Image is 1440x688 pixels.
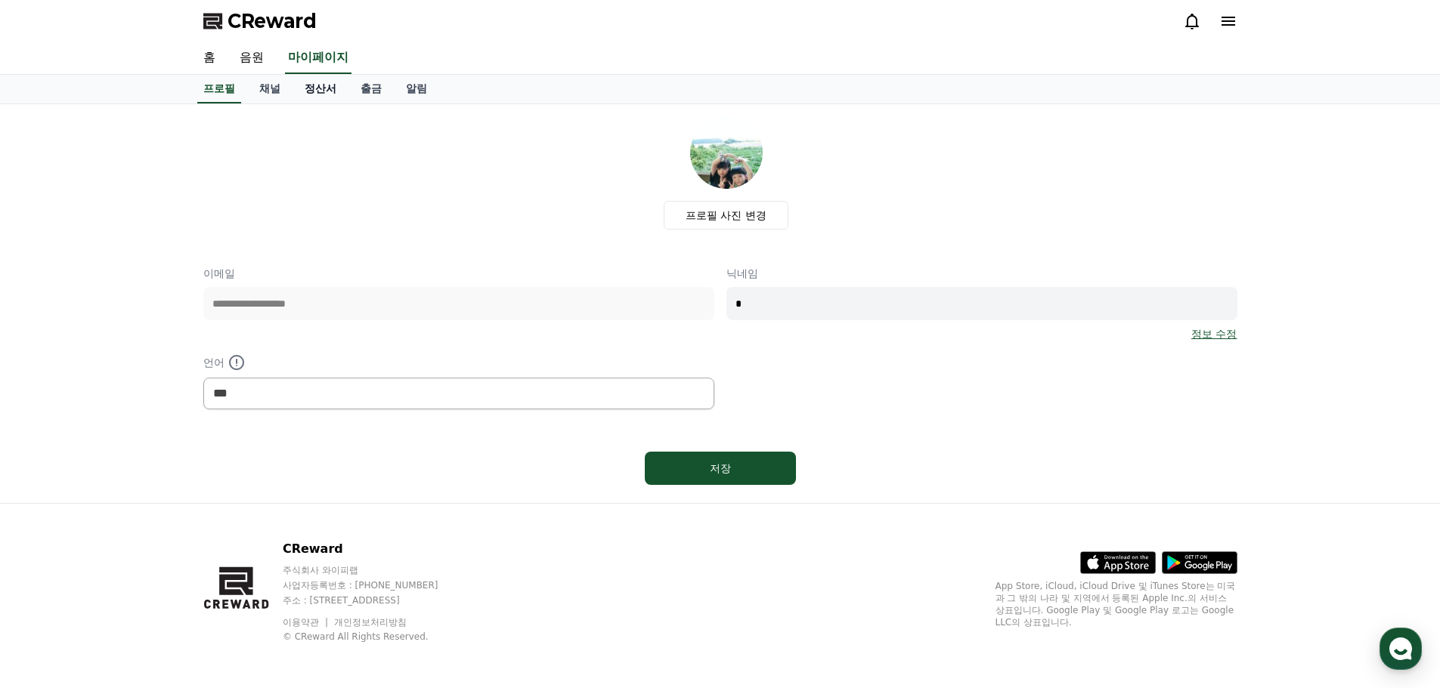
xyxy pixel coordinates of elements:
label: 프로필 사진 변경 [664,201,788,230]
p: 사업자등록번호 : [PHONE_NUMBER] [283,579,467,591]
p: 주소 : [STREET_ADDRESS] [283,594,467,606]
div: 저장 [675,461,766,476]
button: 저장 [645,452,796,485]
img: profile_image [690,116,763,189]
p: 언어 [203,353,714,372]
span: CReward [228,9,317,33]
p: 이메일 [203,266,714,281]
a: 정산서 [293,75,348,103]
a: 알림 [394,75,439,103]
span: 대화 [138,502,156,514]
a: 홈 [5,479,100,517]
a: 이용약관 [283,617,330,628]
a: 정보 수정 [1191,326,1237,341]
a: CReward [203,9,317,33]
a: 음원 [228,42,276,74]
p: 닉네임 [726,266,1237,281]
p: 주식회사 와이피랩 [283,564,467,576]
a: 대화 [100,479,195,517]
a: 개인정보처리방침 [334,617,407,628]
span: 설정 [234,501,252,514]
a: 채널 [247,75,293,103]
a: 출금 [348,75,394,103]
a: 마이페이지 [285,42,351,74]
span: 홈 [48,501,57,514]
a: 프로필 [197,75,241,103]
p: © CReward All Rights Reserved. [283,631,467,643]
p: App Store, iCloud, iCloud Drive 및 iTunes Store는 미국과 그 밖의 나라 및 지역에서 등록된 Apple Inc.의 서비스 상표입니다. Goo... [996,580,1237,628]
a: 설정 [195,479,290,517]
a: 홈 [191,42,228,74]
p: CReward [283,540,467,558]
